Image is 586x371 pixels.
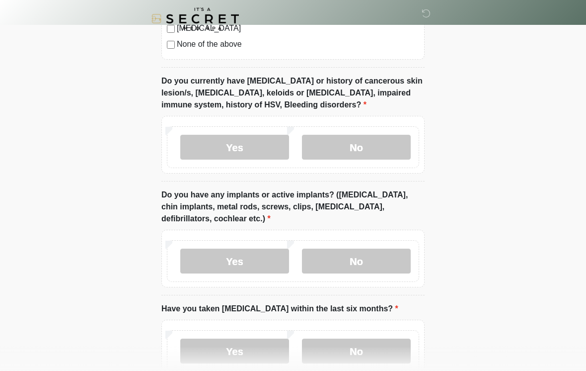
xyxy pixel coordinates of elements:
label: No [302,339,411,364]
label: Have you taken [MEDICAL_DATA] within the last six months? [161,303,398,315]
label: Yes [180,135,289,160]
label: No [302,249,411,274]
label: Do you currently have [MEDICAL_DATA] or history of cancerous skin lesion/s, [MEDICAL_DATA], keloi... [161,75,425,111]
label: None of the above [177,38,419,50]
input: None of the above [167,41,175,49]
label: Do you have any implants or active implants? ([MEDICAL_DATA], chin implants, metal rods, screws, ... [161,189,425,225]
label: No [302,135,411,160]
img: It's A Secret Med Spa Logo [151,7,239,30]
label: Yes [180,249,289,274]
label: Yes [180,339,289,364]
